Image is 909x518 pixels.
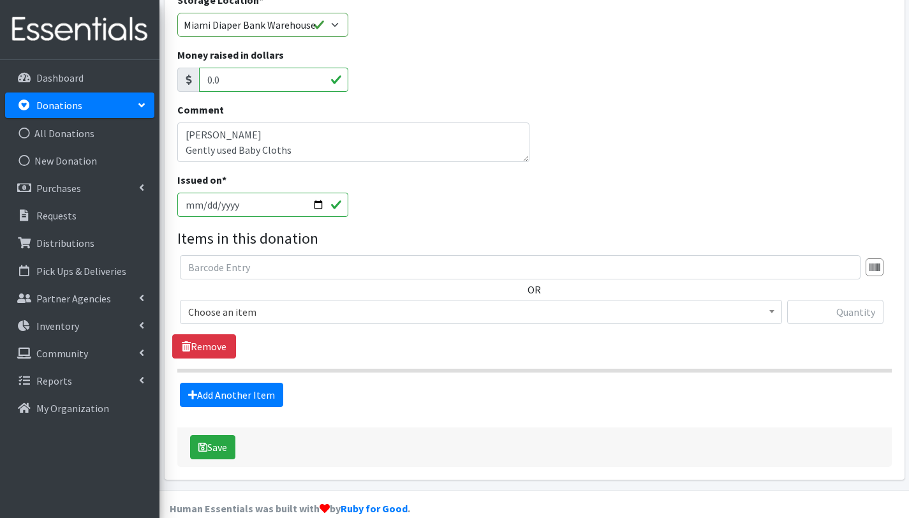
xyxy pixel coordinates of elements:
p: Requests [36,209,77,222]
label: Money raised in dollars [177,47,284,63]
legend: Items in this donation [177,227,892,250]
p: Community [36,347,88,360]
a: Partner Agencies [5,286,154,311]
p: Dashboard [36,71,84,84]
a: Add Another Item [180,383,283,407]
a: Reports [5,368,154,394]
p: Partner Agencies [36,292,111,305]
textarea: [PERSON_NAME] Gently used Baby Cloths 32 nail polishes 3 sets of salon acrylic nails [177,122,530,162]
input: Quantity [787,300,883,324]
p: Reports [36,374,72,387]
a: My Organization [5,396,154,421]
button: Save [190,435,235,459]
p: Distributions [36,237,94,249]
a: Ruby for Good [341,502,408,515]
a: Distributions [5,230,154,256]
a: Donations [5,93,154,118]
a: Community [5,341,154,366]
a: Dashboard [5,65,154,91]
p: My Organization [36,402,109,415]
a: New Donation [5,148,154,174]
a: Purchases [5,175,154,201]
p: Inventory [36,320,79,332]
span: Choose an item [188,303,774,321]
a: Requests [5,203,154,228]
strong: Human Essentials was built with by . [170,502,410,515]
label: Issued on [177,172,226,188]
label: OR [528,282,541,297]
p: Purchases [36,182,81,195]
a: All Donations [5,121,154,146]
p: Pick Ups & Deliveries [36,265,126,277]
a: Inventory [5,313,154,339]
a: Pick Ups & Deliveries [5,258,154,284]
input: Barcode Entry [180,255,861,279]
span: Choose an item [180,300,782,324]
p: Donations [36,99,82,112]
label: Comment [177,102,224,117]
abbr: required [222,174,226,186]
img: HumanEssentials [5,8,154,51]
a: Remove [172,334,236,359]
